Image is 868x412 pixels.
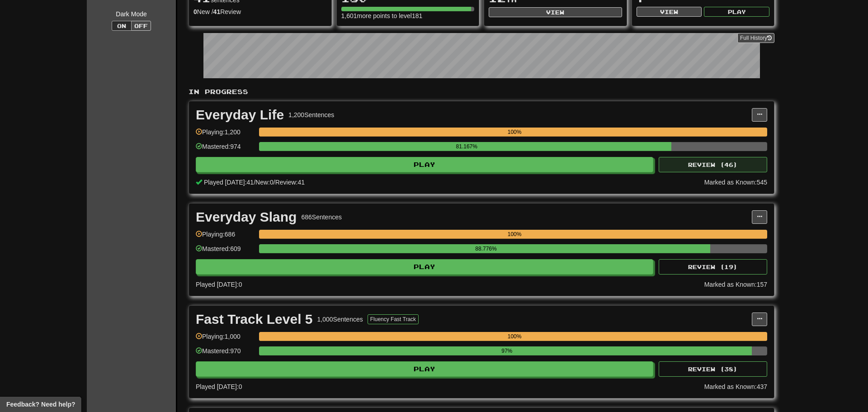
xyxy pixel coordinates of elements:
[196,313,313,326] div: Fast Track Level 5
[204,179,254,186] span: Played [DATE]: 41
[196,244,255,259] div: Mastered: 609
[196,210,297,224] div: Everyday Slang
[196,230,255,245] div: Playing: 686
[317,315,363,324] div: 1,000 Sentences
[196,332,255,347] div: Playing: 1,000
[196,157,653,172] button: Play
[112,21,132,31] button: On
[368,314,419,324] button: Fluency Fast Track
[262,244,710,253] div: 88.776%
[704,178,767,187] div: Marked as Known: 545
[196,281,242,288] span: Played [DATE]: 0
[262,128,767,137] div: 100%
[189,87,774,96] p: In Progress
[196,346,255,361] div: Mastered: 970
[262,230,767,239] div: 100%
[262,332,767,341] div: 100%
[737,33,774,43] a: Full History
[659,259,767,275] button: Review (19)
[659,361,767,377] button: Review (38)
[6,400,75,409] span: Open feedback widget
[637,7,702,17] button: View
[704,7,769,17] button: Play
[213,8,221,15] strong: 41
[659,157,767,172] button: Review (46)
[196,383,242,390] span: Played [DATE]: 0
[196,108,284,122] div: Everyday Life
[704,382,767,391] div: Marked as Known: 437
[288,110,334,119] div: 1,200 Sentences
[193,7,327,16] div: New / Review
[341,11,475,20] div: 1,601 more points to level 181
[489,7,622,17] button: View
[196,142,255,157] div: Mastered: 974
[94,9,169,19] div: Dark Mode
[262,142,671,151] div: 81.167%
[196,361,653,377] button: Play
[193,8,197,15] strong: 0
[196,259,653,275] button: Play
[255,179,274,186] span: New: 0
[274,179,275,186] span: /
[301,213,342,222] div: 686 Sentences
[254,179,255,186] span: /
[196,128,255,142] div: Playing: 1,200
[262,346,752,355] div: 97%
[704,280,767,289] div: Marked as Known: 157
[275,179,305,186] span: Review: 41
[131,21,151,31] button: Off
